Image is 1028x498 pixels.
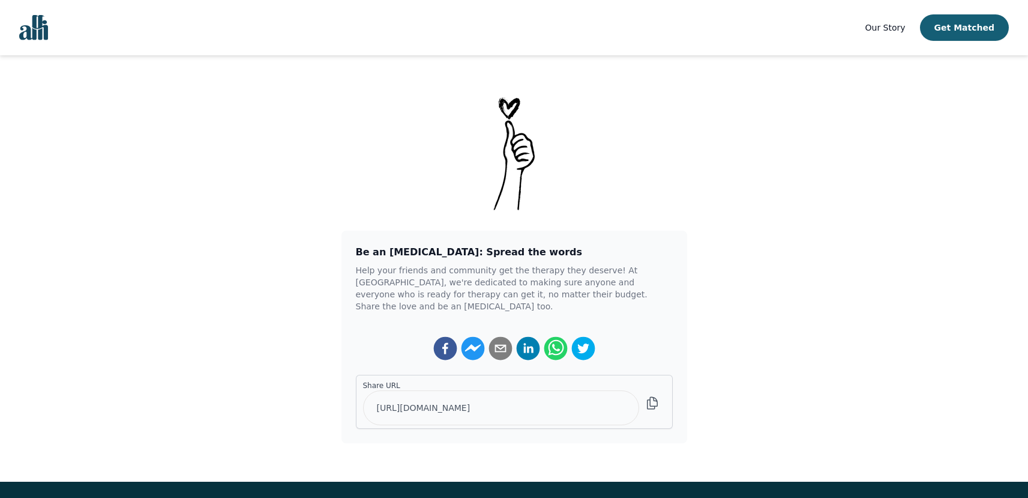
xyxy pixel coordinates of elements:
[488,336,512,360] button: email
[516,336,540,360] button: linkedin
[544,336,568,360] button: whatsapp
[356,245,673,260] h3: Be an [MEDICAL_DATA]: Spread the words
[920,14,1009,41] button: Get Matched
[19,15,48,40] img: alli logo
[363,381,639,390] label: Share URL
[484,94,545,211] img: Thank-You-_1_uatste.png
[433,336,457,360] button: facebook
[461,336,485,360] button: facebookmessenger
[356,264,673,312] p: Help your friends and community get the therapy they deserve! At [GEOGRAPHIC_DATA], we're dedicat...
[865,23,906,32] span: Our Story
[571,336,595,360] button: twitter
[865,20,906,35] a: Our Story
